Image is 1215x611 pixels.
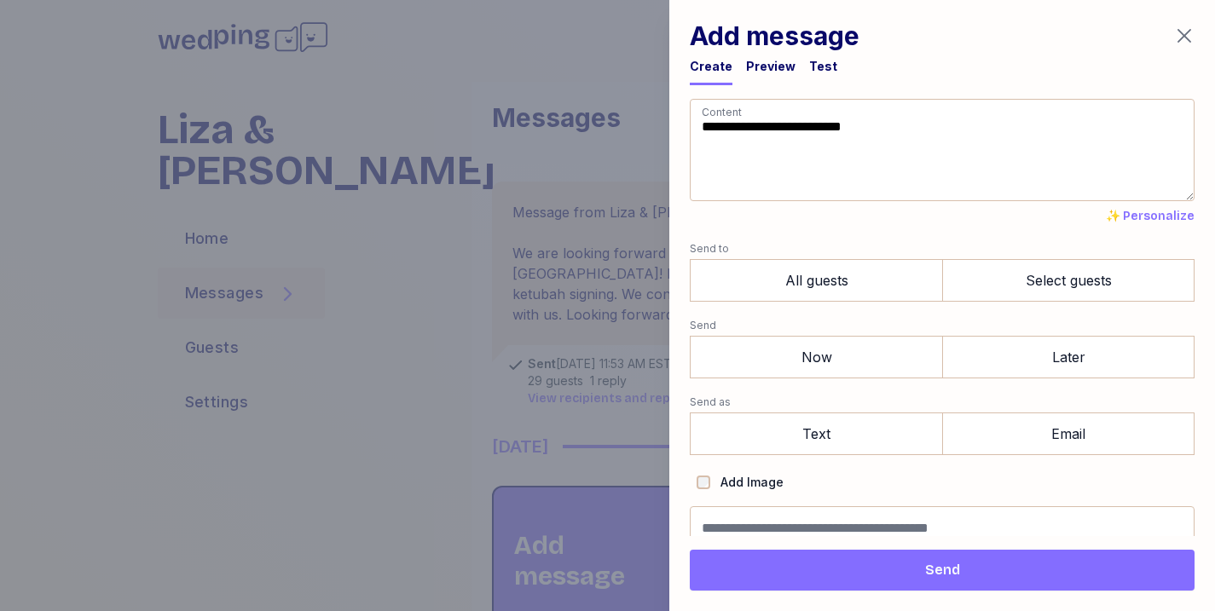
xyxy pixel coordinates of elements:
button: ✨ Personalize [1106,208,1195,225]
label: Send as [690,392,1195,412]
button: Send [690,550,1195,591]
div: Preview [746,58,796,75]
input: Message name (optional, not shown to guests) [690,506,1195,550]
label: Send to [690,239,1195,259]
h1: Add message [690,20,859,51]
label: Add Image [710,472,784,493]
div: Create [690,58,732,75]
span: Send [925,560,960,580]
label: Text [690,412,942,455]
div: Test [809,58,837,75]
label: Now [690,336,942,378]
label: Email [942,412,1195,455]
label: Send [690,315,1195,336]
label: All guests [690,259,942,302]
label: Later [942,336,1195,378]
label: Select guests [942,259,1195,302]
